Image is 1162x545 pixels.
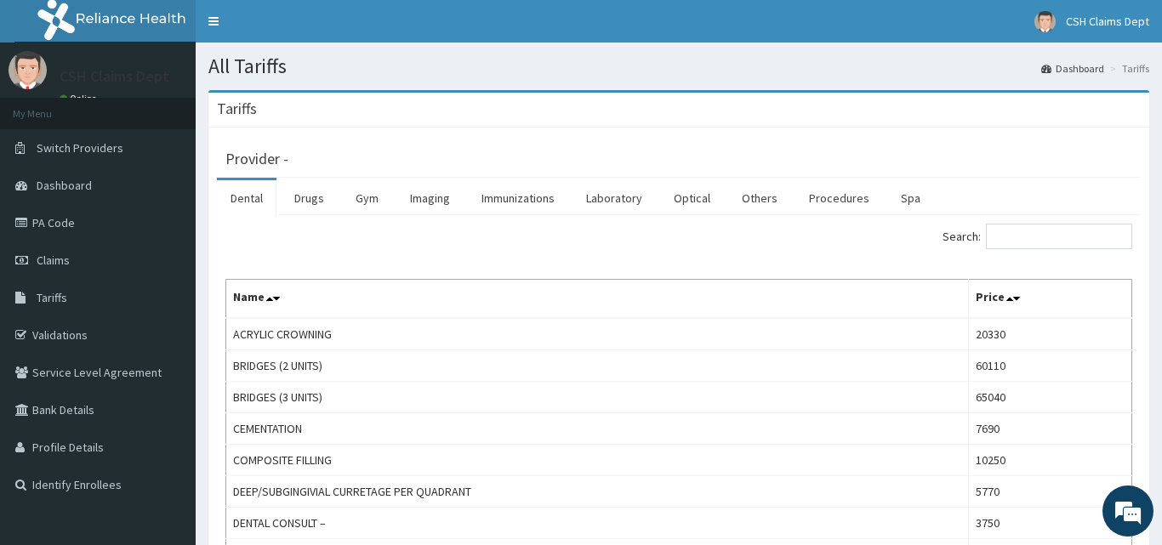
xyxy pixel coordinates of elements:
td: DENTAL CONSULT – [226,508,969,539]
td: 5770 [968,476,1131,508]
h3: Provider - [225,151,288,167]
span: CSH Claims Dept [1066,14,1149,29]
td: 20330 [968,318,1131,350]
h1: All Tariffs [208,55,1149,77]
td: 3750 [968,508,1131,539]
a: Dental [217,180,276,216]
a: Gym [342,180,392,216]
a: Procedures [795,180,883,216]
a: Immunizations [468,180,568,216]
span: Tariffs [37,290,67,305]
p: CSH Claims Dept [60,69,169,84]
td: BRIDGES (3 UNITS) [226,382,969,413]
a: Optical [660,180,724,216]
td: 7690 [968,413,1131,445]
span: Switch Providers [37,140,123,156]
input: Search: [986,224,1132,249]
a: Others [728,180,791,216]
td: BRIDGES (2 UNITS) [226,350,969,382]
td: 65040 [968,382,1131,413]
a: Drugs [281,180,338,216]
td: 10250 [968,445,1131,476]
a: Dashboard [1041,61,1104,76]
li: Tariffs [1106,61,1149,76]
a: Online [60,93,100,105]
td: COMPOSITE FILLING [226,445,969,476]
a: Imaging [396,180,464,216]
span: Dashboard [37,178,92,193]
span: Claims [37,253,70,268]
img: User Image [1034,11,1056,32]
th: Name [226,280,969,319]
a: Spa [887,180,934,216]
a: Laboratory [572,180,656,216]
td: 60110 [968,350,1131,382]
td: DEEP/SUBGINGIVIAL CURRETAGE PER QUADRANT [226,476,969,508]
td: ACRYLIC CROWNING [226,318,969,350]
img: User Image [9,51,47,89]
h3: Tariffs [217,101,257,116]
label: Search: [943,224,1132,249]
td: CEMENTATION [226,413,969,445]
th: Price [968,280,1131,319]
